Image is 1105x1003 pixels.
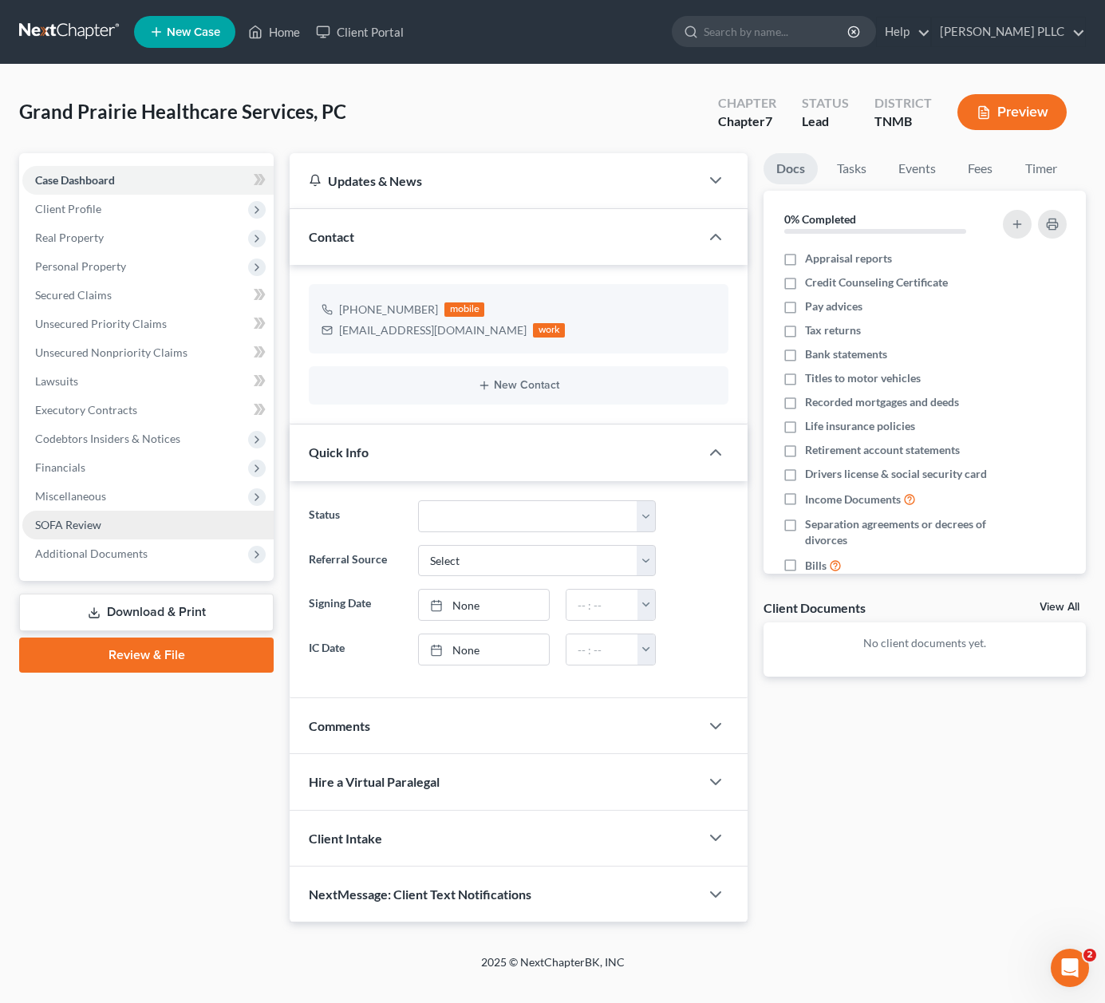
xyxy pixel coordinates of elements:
[309,831,382,846] span: Client Intake
[19,100,346,123] span: Grand Prairie Healthcare Services, PC
[35,547,148,560] span: Additional Documents
[824,153,879,184] a: Tasks
[932,18,1085,46] a: [PERSON_NAME] PLLC
[309,887,531,902] span: NextMessage: Client Text Notifications
[22,396,274,424] a: Executory Contracts
[35,259,126,273] span: Personal Property
[35,288,112,302] span: Secured Claims
[805,492,901,507] span: Income Documents
[776,635,1073,651] p: No client documents yet.
[805,442,960,458] span: Retirement account statements
[35,173,115,187] span: Case Dashboard
[19,594,274,631] a: Download & Print
[533,323,565,338] div: work
[444,302,484,317] div: mobile
[35,460,85,474] span: Financials
[764,599,866,616] div: Client Documents
[802,94,849,113] div: Status
[805,418,915,434] span: Life insurance policies
[309,444,369,460] span: Quick Info
[309,774,440,789] span: Hire a Virtual Paralegal
[805,322,861,338] span: Tax returns
[309,229,354,244] span: Contact
[957,94,1067,130] button: Preview
[1051,949,1089,987] iframe: Intercom live chat
[886,153,949,184] a: Events
[566,634,638,665] input: -- : --
[35,346,187,359] span: Unsecured Nonpriority Claims
[765,113,772,128] span: 7
[35,231,104,244] span: Real Property
[167,26,220,38] span: New Case
[805,346,887,362] span: Bank statements
[35,403,137,417] span: Executory Contracts
[802,113,849,131] div: Lead
[718,94,776,113] div: Chapter
[309,718,370,733] span: Comments
[35,518,101,531] span: SOFA Review
[22,166,274,195] a: Case Dashboard
[35,202,101,215] span: Client Profile
[22,367,274,396] a: Lawsuits
[1012,153,1070,184] a: Timer
[566,590,638,620] input: -- : --
[22,281,274,310] a: Secured Claims
[19,638,274,673] a: Review & File
[718,113,776,131] div: Chapter
[1083,949,1096,962] span: 2
[35,317,167,330] span: Unsecured Priority Claims
[22,310,274,338] a: Unsecured Priority Claims
[22,338,274,367] a: Unsecured Nonpriority Claims
[301,634,409,665] label: IC Date
[805,274,948,290] span: Credit Counseling Certificate
[419,634,550,665] a: None
[98,954,1008,983] div: 2025 © NextChapterBK, INC
[322,379,716,392] button: New Contact
[805,466,987,482] span: Drivers license & social security card
[419,590,550,620] a: None
[309,172,681,189] div: Updates & News
[301,589,409,621] label: Signing Date
[240,18,308,46] a: Home
[704,17,850,46] input: Search by name...
[339,302,438,318] div: [PHONE_NUMBER]
[877,18,930,46] a: Help
[784,212,856,226] strong: 0% Completed
[339,322,527,338] div: [EMAIL_ADDRESS][DOMAIN_NAME]
[35,489,106,503] span: Miscellaneous
[35,374,78,388] span: Lawsuits
[301,545,409,577] label: Referral Source
[805,558,827,574] span: Bills
[308,18,412,46] a: Client Portal
[805,251,892,267] span: Appraisal reports
[805,370,921,386] span: Titles to motor vehicles
[35,432,180,445] span: Codebtors Insiders & Notices
[955,153,1006,184] a: Fees
[301,500,409,532] label: Status
[805,394,959,410] span: Recorded mortgages and deeds
[805,298,862,314] span: Pay advices
[805,516,992,548] span: Separation agreements or decrees of divorces
[874,113,932,131] div: TNMB
[22,511,274,539] a: SOFA Review
[1040,602,1079,613] a: View All
[764,153,818,184] a: Docs
[874,94,932,113] div: District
